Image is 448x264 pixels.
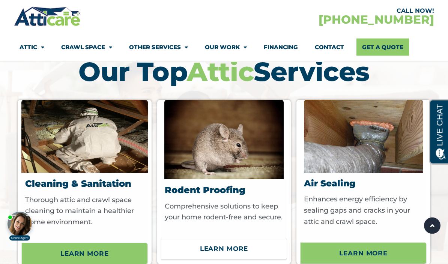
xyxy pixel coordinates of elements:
p: Comprehensive solutions to keep your home rodent-free and secure. [165,201,286,235]
h3: Cleaning & Sanitation [25,179,146,189]
nav: Menu [20,39,428,56]
img: Rodent diseases [164,100,284,180]
span: Attic [187,56,254,88]
a: Crawl Space [61,39,112,56]
a: Our Work [205,39,247,56]
a: Contact [315,39,344,56]
span: Learn More [339,247,388,260]
p: Enhances energy efficiency by sealing gaps and cracks in your attic and crawl space. [304,194,425,238]
a: Learn More [161,238,287,260]
h3: Air Sealing [304,179,425,189]
span: Learn More [60,247,109,260]
span: Learn More [200,243,248,255]
a: Financing [264,39,298,56]
a: Other Services [129,39,188,56]
h2: Our Top Services [18,59,430,85]
div: CALL NOW! [224,8,434,14]
iframe: Chat Invitation [4,185,124,241]
span: Opens a chat window [18,6,60,15]
h3: Rodent Proofing [165,186,286,195]
a: Attic [20,39,44,56]
a: Get A Quote [356,39,409,56]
